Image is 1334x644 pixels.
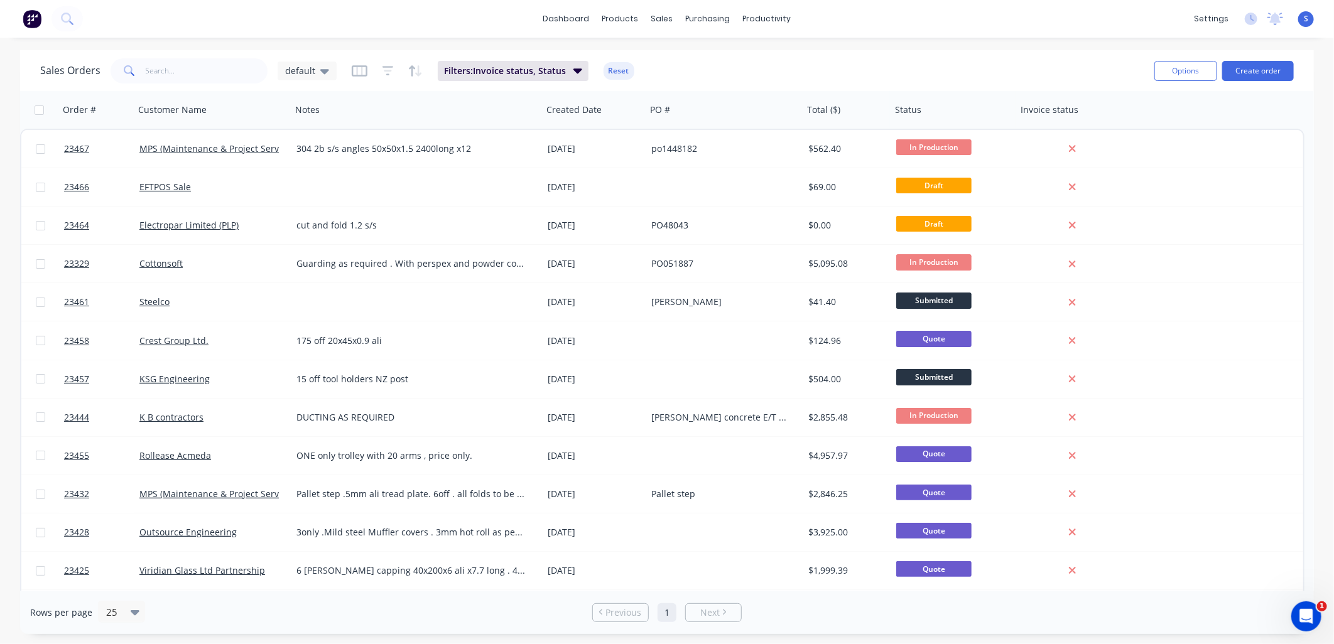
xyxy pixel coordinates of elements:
[606,606,642,619] span: Previous
[808,488,882,500] div: $2,846.25
[296,411,526,424] div: DUCTING AS REQUIRED
[139,449,211,461] a: Rollease Acmeda
[64,513,139,551] a: 23428
[1154,61,1217,81] button: Options
[23,9,41,28] img: Factory
[896,331,972,346] span: Quote
[596,9,645,28] div: products
[64,488,89,500] span: 23432
[285,64,315,77] span: default
[548,142,641,155] div: [DATE]
[1304,13,1308,24] span: S
[64,475,139,513] a: 23432
[64,283,139,321] a: 23461
[645,9,680,28] div: sales
[296,335,526,347] div: 175 off 20x45x0.9 ali
[64,449,89,462] span: 23455
[139,181,191,193] a: EFTPOS Sale
[651,411,791,424] div: [PERSON_NAME] concrete E/T 8693738
[808,142,882,155] div: $562.40
[548,526,641,539] div: [DATE]
[651,142,791,155] div: po1448182
[1222,61,1294,81] button: Create order
[64,335,89,347] span: 23458
[548,411,641,424] div: [DATE]
[139,373,210,385] a: KSG Engineering
[546,104,602,116] div: Created Date
[808,296,882,308] div: $41.40
[296,373,526,385] div: 15 off tool holders NZ post
[64,360,139,398] a: 23457
[1188,9,1235,28] div: settings
[296,257,526,270] div: Guarding as required . With perspex and powder coated
[807,104,840,116] div: Total ($)
[139,335,209,346] a: Crest Group Ltd.
[296,564,526,577] div: 6 [PERSON_NAME] capping 40x200x6 ali x7.7 long . 40x40x6 ali angle 7.7 long . no holes and no pow...
[64,296,89,308] span: 23461
[64,130,139,168] a: 23467
[896,254,972,270] span: In Production
[64,245,139,282] a: 23329
[138,104,207,116] div: Customer Name
[587,603,747,622] ul: Pagination
[1021,104,1078,116] div: Invoice status
[700,606,720,619] span: Next
[808,335,882,347] div: $124.96
[548,296,641,308] div: [DATE]
[64,552,139,589] a: 23425
[139,296,170,308] a: Steelco
[548,181,641,193] div: [DATE]
[64,257,89,270] span: 23329
[651,219,791,232] div: PO48043
[896,139,972,155] span: In Production
[296,142,526,155] div: 304 2b s/s angles 50x50x1.5 2400long x12
[296,526,526,539] div: 3only .Mild steel Muffler covers . 3mm hot roll as per drawings .Painting is up to customer to so...
[896,369,972,385] span: Submitted
[896,178,972,193] span: Draft
[64,564,89,577] span: 23425
[896,216,972,232] span: Draft
[808,526,882,539] div: $3,925.00
[139,526,237,538] a: Outsource Engineering
[64,181,89,193] span: 23466
[64,142,89,155] span: 23467
[1317,601,1327,611] span: 1
[651,296,791,308] div: [PERSON_NAME]
[604,62,634,80] button: Reset
[548,564,641,577] div: [DATE]
[808,257,882,270] div: $5,095.08
[658,603,676,622] a: Page 1 is your current page
[686,606,741,619] a: Next page
[64,373,89,385] span: 23457
[680,9,737,28] div: purchasing
[548,219,641,232] div: [DATE]
[146,58,268,83] input: Search...
[896,446,972,462] span: Quote
[64,322,139,360] a: 23458
[548,488,641,500] div: [DATE]
[808,564,882,577] div: $1,999.39
[64,411,89,424] span: 23444
[896,292,972,308] span: Submitted
[808,449,882,462] div: $4,957.97
[896,408,972,424] span: In Production
[548,257,641,270] div: [DATE]
[651,488,791,500] div: Pallet step
[64,437,139,475] a: 23455
[64,526,89,539] span: 23428
[40,65,100,77] h1: Sales Orders
[444,65,566,77] span: Filters: Invoice status, Status
[808,411,882,424] div: $2,855.48
[896,561,972,577] span: Quote
[808,219,882,232] div: $0.00
[895,104,921,116] div: Status
[548,449,641,462] div: [DATE]
[139,142,313,154] a: MPS (Maintenance & Project Services Ltd)
[896,523,972,539] span: Quote
[64,207,139,244] a: 23464
[295,104,320,116] div: Notes
[808,181,882,193] div: $69.00
[296,449,526,462] div: ONE only trolley with 20 arms , price only.
[296,219,526,232] div: cut and fold 1.2 s/s
[139,488,313,500] a: MPS (Maintenance & Project Services Ltd)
